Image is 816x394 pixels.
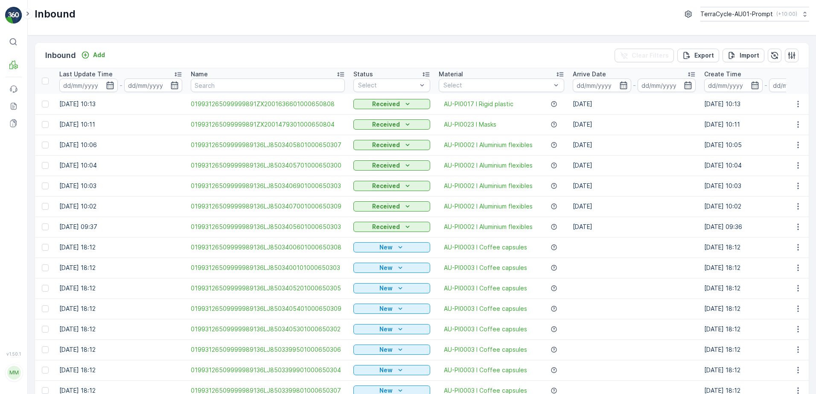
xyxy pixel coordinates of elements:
div: Toggle Row Selected [42,121,49,128]
a: 01993126509999989136LJ8503405401000650309 [191,304,345,313]
span: 01993126509999989136LJ8503405701000650300 [191,161,345,170]
span: 01993126509999989136LJ8503405601000650303 [191,223,345,231]
a: AU-PI0002 I Aluminium flexibles [444,161,533,170]
div: Toggle Row Selected [42,183,49,189]
button: MM [5,358,22,387]
span: 01993126509999989136LJ8503406901000650303 [191,182,345,190]
td: [DATE] 18:12 [55,258,187,278]
button: Received [353,140,430,150]
div: Toggle Row Selected [42,367,49,374]
td: [DATE] 18:12 [55,278,187,298]
p: Received [372,182,400,190]
span: AU-PI0017 I Rigid plastic [444,100,513,108]
input: dd/mm/yyyy [638,78,696,92]
td: [DATE] [568,217,700,237]
a: 01993126509999989136LJ8503400601000650308 [191,243,345,252]
p: Received [372,120,400,129]
a: AU-PI0002 I Aluminium flexibles [444,202,533,211]
p: Select [358,81,417,90]
p: Arrive Date [573,70,606,78]
p: Name [191,70,208,78]
td: [DATE] 18:12 [55,319,187,339]
input: dd/mm/yyyy [59,78,118,92]
a: 01993126509999989136LJ8503399901000650304 [191,366,345,374]
p: ( +10:00 ) [776,11,797,17]
p: Status [353,70,373,78]
p: Create Time [704,70,741,78]
p: New [379,345,393,354]
button: New [353,263,430,273]
a: 01993126509999989136LJ8503407001000650309 [191,202,345,211]
div: MM [7,366,21,380]
p: Received [372,161,400,170]
button: Received [353,181,430,191]
td: [DATE] [568,176,700,196]
td: [DATE] 10:11 [55,114,187,135]
a: 019931265099999891ZX2001636601000650808 [191,100,345,108]
a: AU-PI0002 I Aluminium flexibles [444,182,533,190]
td: [DATE] 18:12 [55,339,187,360]
p: Received [372,202,400,211]
span: AU-PI0003 I Coffee capsules [444,304,527,313]
div: Toggle Row Selected [42,223,49,230]
td: [DATE] 10:02 [55,196,187,217]
div: Toggle Row Selected [42,387,49,394]
td: [DATE] 10:06 [55,135,187,155]
input: dd/mm/yyyy [573,78,631,92]
div: Toggle Row Selected [42,285,49,292]
p: Received [372,141,400,149]
div: Toggle Row Selected [42,203,49,210]
div: Toggle Row Selected [42,101,49,107]
p: Received [372,100,400,108]
span: 01993126509999989136LJ8503405201000650305 [191,284,345,293]
button: Received [353,119,430,130]
a: AU-PI0003 I Coffee capsules [444,366,527,374]
a: 019931265099999891ZX2001479301000650804 [191,120,345,129]
p: Select [443,81,551,90]
div: Toggle Row Selected [42,326,49,333]
a: AU-PI0003 I Coffee capsules [444,284,527,293]
p: - [633,80,636,90]
button: Received [353,99,430,109]
a: AU-PI0003 I Coffee capsules [444,325,527,333]
button: New [353,283,430,293]
button: Received [353,222,430,232]
span: AU-PI0023 I Masks [444,120,496,129]
a: 01993126509999989136LJ8503405301000650302 [191,325,345,333]
button: Add [78,50,108,60]
a: AU-PI0002 I Aluminium flexibles [444,223,533,231]
a: AU-PI0002 I Aluminium flexibles [444,141,533,149]
p: Inbound [35,7,76,21]
td: [DATE] [568,196,700,217]
span: 01993126509999989136LJ8503399501000650306 [191,345,345,354]
button: New [353,242,430,252]
input: dd/mm/yyyy [704,78,763,92]
button: Clear Filters [615,49,674,62]
a: 01993126509999989136LJ8503400101000650303 [191,264,345,272]
td: [DATE] 10:03 [55,176,187,196]
button: Received [353,160,430,171]
div: Toggle Row Selected [42,264,49,271]
p: New [379,284,393,293]
p: New [379,264,393,272]
td: [DATE] 10:04 [55,155,187,176]
p: New [379,243,393,252]
div: Toggle Row Selected [42,162,49,169]
p: New [379,366,393,374]
p: Last Update Time [59,70,113,78]
p: Inbound [45,49,76,61]
p: Clear Filters [632,51,669,60]
img: logo [5,7,22,24]
td: [DATE] [568,94,700,114]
